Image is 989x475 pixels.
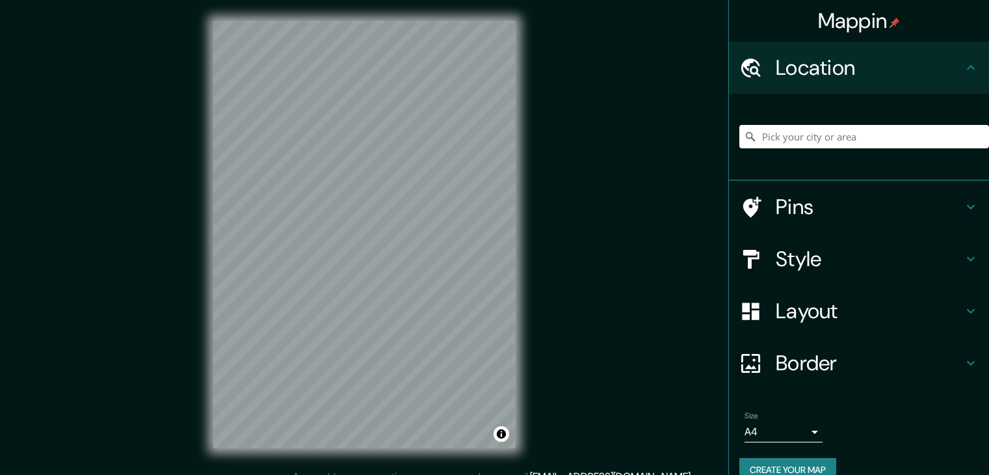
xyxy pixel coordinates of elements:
h4: Border [776,350,963,376]
div: Border [729,337,989,389]
canvas: Map [213,21,516,448]
h4: Pins [776,194,963,220]
div: Pins [729,181,989,233]
label: Size [745,411,758,422]
input: Pick your city or area [739,125,989,148]
h4: Mappin [818,8,901,34]
div: Style [729,233,989,285]
button: Toggle attribution [494,426,509,442]
h4: Layout [776,298,963,324]
h4: Style [776,246,963,272]
iframe: Help widget launcher [873,424,975,461]
img: pin-icon.png [890,18,900,28]
div: Layout [729,285,989,337]
h4: Location [776,55,963,81]
div: A4 [745,422,823,442]
div: Location [729,42,989,94]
